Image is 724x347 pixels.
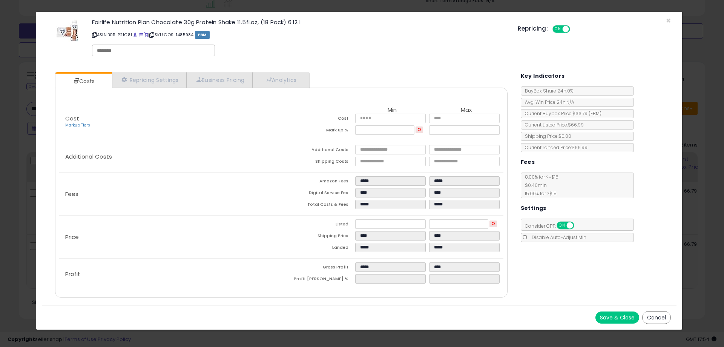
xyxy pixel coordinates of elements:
span: Current Listed Price: $66.99 [521,122,584,128]
span: Current Buybox Price: [521,110,601,117]
td: Additional Costs [281,145,355,157]
button: Save & Close [595,312,639,324]
a: All offer listings [139,32,143,38]
span: × [666,15,671,26]
th: Min [355,107,429,114]
p: ASIN: B0BJP21C81 | SKU: COS-1485984 [92,29,506,41]
a: BuyBox page [133,32,137,38]
span: $66.79 [572,110,601,117]
td: Amazon Fees [281,176,355,188]
span: Avg. Win Price 24h: N/A [521,99,574,105]
img: 41LXNWbpwwL._SL60_.jpg [56,19,78,42]
span: Current Landed Price: $66.99 [521,144,587,151]
h5: Fees [521,157,535,167]
a: Your listing only [144,32,148,38]
td: Landed [281,243,355,254]
a: Business Pricing [187,72,253,88]
span: 15.00 % for > $15 [521,190,557,197]
p: Profit [59,271,281,277]
span: OFF [573,222,585,229]
span: Consider CPT: [521,223,584,229]
td: Mark up % [281,125,355,137]
span: ON [557,222,567,229]
td: Listed [281,219,355,231]
a: Repricing Settings [112,72,187,88]
p: Additional Costs [59,154,281,160]
button: Cancel [642,311,671,324]
span: BuyBox Share 24h: 0% [521,88,573,94]
h5: Settings [521,204,546,213]
a: Analytics [253,72,308,88]
td: Shipping Costs [281,157,355,168]
p: Cost [59,116,281,128]
span: Shipping Price: $0.00 [521,133,571,139]
span: OFF [569,26,581,32]
span: $0.40 min [521,182,547,188]
a: Markup Tiers [65,122,90,128]
span: Disable Auto-Adjust Min [528,234,586,241]
h3: Fairlife Nutrition Plan Chocolate 30g Protein Shake 11.5fl.oz, (18 Pack) 6.12 l [92,19,506,25]
p: Price [59,234,281,240]
td: Profit [PERSON_NAME] % [281,274,355,286]
th: Max [429,107,503,114]
td: Total Costs & Fees [281,200,355,211]
span: ON [553,26,563,32]
td: Gross Profit [281,262,355,274]
td: Shipping Price [281,231,355,243]
h5: Repricing: [518,26,548,32]
span: FBM [195,31,210,39]
p: Fees [59,191,281,197]
td: Cost [281,114,355,125]
span: 8.00 % for <= $15 [521,174,558,197]
h5: Key Indicators [521,71,565,81]
a: Costs [55,74,111,89]
td: Digital Service Fee [281,188,355,200]
span: ( FBM ) [589,110,601,117]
